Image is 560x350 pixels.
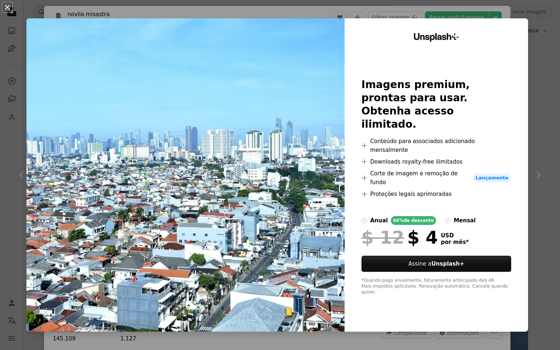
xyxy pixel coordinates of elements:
div: mensal [454,216,476,225]
h2: Imagens premium, prontas para usar. Obtenha acesso ilimitado. [361,78,511,131]
li: Conteúdo para associados adicionado mensalmente [361,137,511,154]
li: Corte de imagem e remoção de fundo [361,169,511,187]
div: $ 4 [361,228,438,247]
li: Downloads royalty-free ilimitados [361,157,511,166]
div: 66% de desconto [391,216,436,225]
span: $ 12 [361,228,404,247]
span: USD [441,232,469,239]
li: Proteções legais aprimoradas [361,190,511,198]
span: por mês * [441,239,469,245]
div: *Quando pago anualmente, faturamento antecipado de $ 48 Mais impostos aplicáveis. Renovação autom... [361,278,511,295]
input: anual66%de desconto [361,218,367,223]
button: Assine aUnsplash+ [361,256,511,272]
div: anual [370,216,388,225]
input: mensal [445,218,451,223]
strong: Unsplash+ [431,260,464,267]
span: Lançamento [473,174,512,182]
